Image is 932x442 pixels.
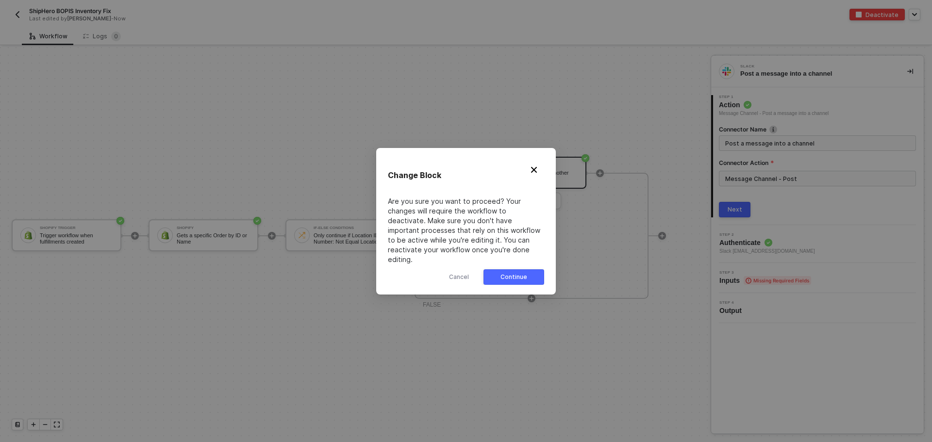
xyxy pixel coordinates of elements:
span: Step 1 [719,95,829,99]
span: Step 4 [719,301,746,305]
div: Step 1Action Message Channel - Post a message into a channelConnector Nameicon-infoConnector Acti... [711,95,924,217]
div: Last edited by - Now [29,15,444,22]
div: Cancel [449,273,469,281]
span: icon-play [597,170,603,176]
button: Cancel [443,269,475,285]
div: Step 3Inputs Missing Required Fields [711,271,924,285]
div: Change Block [388,169,441,181]
img: icon [24,231,33,240]
span: Missing Required Fields [744,276,811,285]
div: Message Channel - Post a message into a channel [719,110,829,117]
span: icon-minus [42,422,48,427]
span: icon-play [132,233,138,239]
img: icon [161,231,169,240]
sup: 0 [111,32,121,41]
span: icon-success-page [582,154,589,162]
img: back [14,11,21,18]
span: Authenticate [719,238,815,247]
button: Close [520,156,548,183]
div: Gets a specific Order by ID or Name [177,232,250,245]
span: icon-play [31,422,36,427]
div: Step 2Authenticate Slack [EMAIL_ADDRESS][DOMAIN_NAME] [711,233,924,255]
span: [PERSON_NAME] [67,15,111,22]
div: Next [728,206,742,213]
div: Post a message into a channel [740,69,892,78]
input: Connector Action [719,171,916,186]
span: Step 2 [719,233,815,237]
div: Only continue if Location ID Number: Not Equal Location ID [314,232,386,245]
span: icon-collapse-right [907,68,913,74]
img: icon [298,231,306,240]
span: icon-play [529,295,534,301]
span: icon-play [659,233,665,239]
span: Slack [EMAIL_ADDRESS][DOMAIN_NAME] [719,247,815,255]
div: If-Else Conditions [314,226,386,230]
span: Inputs [719,276,811,285]
span: ShipHero BOPIS Inventory Fix [29,7,111,15]
div: Workflow [30,33,67,40]
label: Connector Name [719,125,916,133]
label: Connector Action [719,159,916,167]
span: Step 3 [719,271,811,275]
input: Enter description [725,138,908,148]
button: Next [719,202,750,217]
div: Trigger workflow when fulfillments created [40,232,113,245]
img: close [530,166,538,174]
div: Shopify Trigger [40,226,113,230]
button: back [12,9,23,20]
span: icon-expand [54,422,60,427]
button: deactivateDeactivate [849,9,905,20]
button: Continue [483,269,544,285]
div: Slack [740,65,886,68]
img: deactivate [856,12,862,17]
span: icon-play [269,233,275,239]
img: icon-info [769,126,777,133]
div: Are you sure you want to proceed? Your changes will require the workflow to deactivate. Make sure... [388,196,544,264]
div: Continue [500,273,527,281]
div: Shopify [177,226,250,230]
div: Deactivate [865,11,899,19]
span: Output [719,306,746,315]
span: icon-success-page [253,217,261,225]
span: Action [719,100,829,110]
img: integration-icon [722,67,731,76]
span: icon-success-page [116,217,124,225]
div: FALSE [423,300,441,310]
div: Logs [83,32,121,41]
